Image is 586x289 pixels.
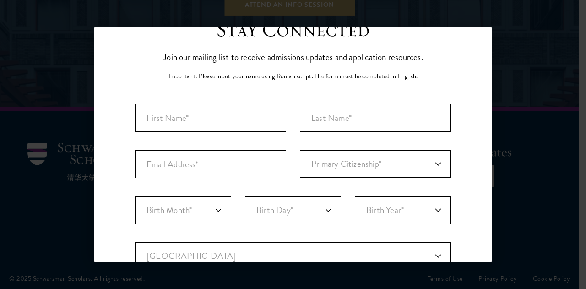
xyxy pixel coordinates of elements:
[355,196,451,224] select: Year
[135,104,286,132] input: First Name*
[300,104,451,132] div: Last Name (Family Name)*
[300,104,451,132] input: Last Name*
[216,17,370,43] h3: Stay Connected
[168,71,418,81] p: Important: Please input your name using Roman script. The form must be completed in English.
[135,196,231,224] select: Month
[135,196,451,242] div: Birthdate*
[300,150,451,178] div: Primary Citizenship*
[135,150,286,178] input: Email Address*
[163,49,423,65] p: Join our mailing list to receive admissions updates and application resources.
[245,196,341,224] select: Day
